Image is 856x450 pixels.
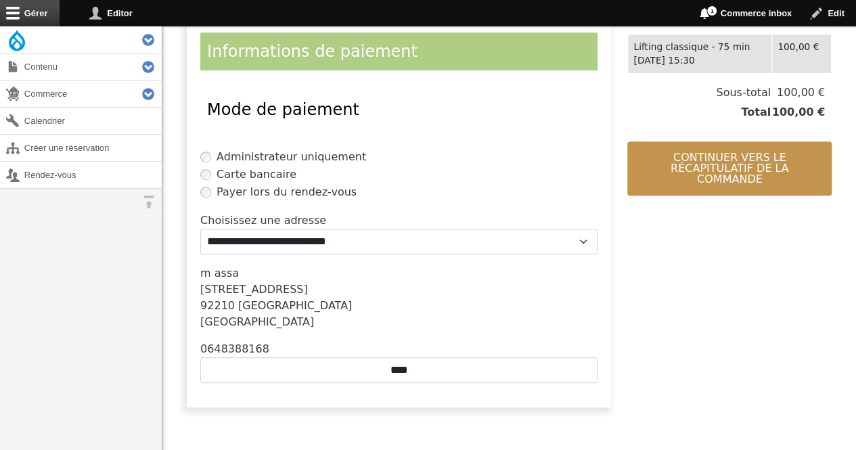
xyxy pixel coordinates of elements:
[217,166,296,183] label: Carte bancaire
[633,40,766,54] div: Lifting classique - 75 min
[716,85,771,101] span: Sous-total
[771,85,825,101] span: 100,00 €
[215,267,239,279] span: assa
[200,283,308,296] span: [STREET_ADDRESS]
[741,104,771,120] span: Total
[771,104,825,120] span: 100,00 €
[200,299,235,312] span: 92210
[207,42,418,61] span: Informations de paiement
[200,341,598,357] div: 0648388168
[200,212,326,229] label: Choisissez une adresse
[200,267,211,279] span: m
[633,55,694,66] time: [DATE] 15:30
[217,149,366,165] label: Administrateur uniquement
[706,5,717,16] span: 1
[200,315,314,328] span: [GEOGRAPHIC_DATA]
[772,34,832,73] td: 100,00 €
[207,100,359,119] span: Mode de paiement
[135,189,162,215] button: Orientation horizontale
[217,184,357,200] label: Payer lors du rendez-vous
[238,299,352,312] span: [GEOGRAPHIC_DATA]
[627,141,832,196] button: Continuer vers le récapitulatif de la commande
